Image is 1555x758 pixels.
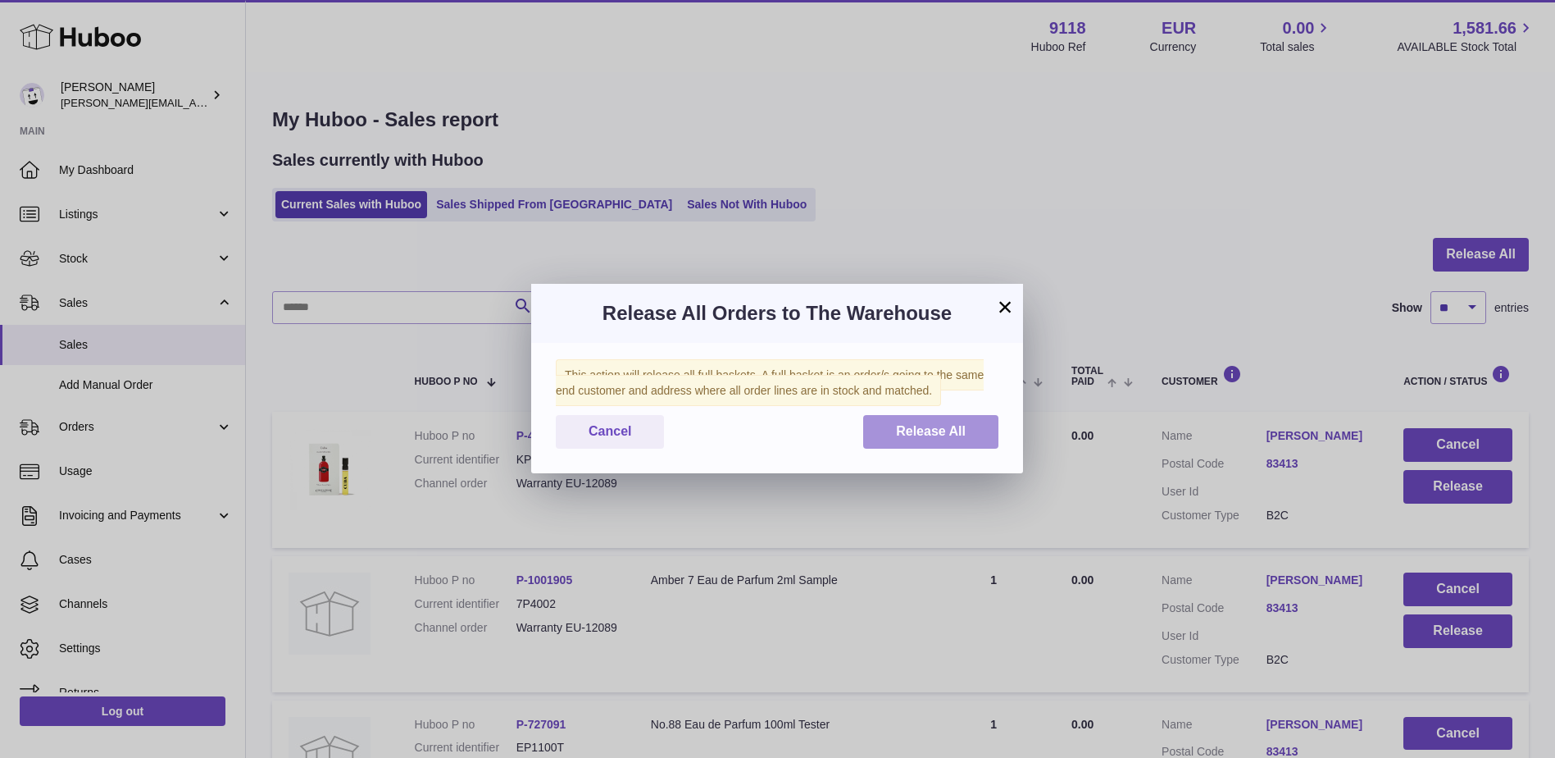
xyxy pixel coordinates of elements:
span: This action will release all full baskets. A full basket is an order/s going to the same end cust... [556,359,984,406]
h3: Release All Orders to The Warehouse [556,300,998,326]
button: Release All [863,415,998,449]
span: Cancel [589,424,631,438]
button: × [995,297,1015,317]
button: Cancel [556,415,664,449]
span: Release All [896,424,966,438]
